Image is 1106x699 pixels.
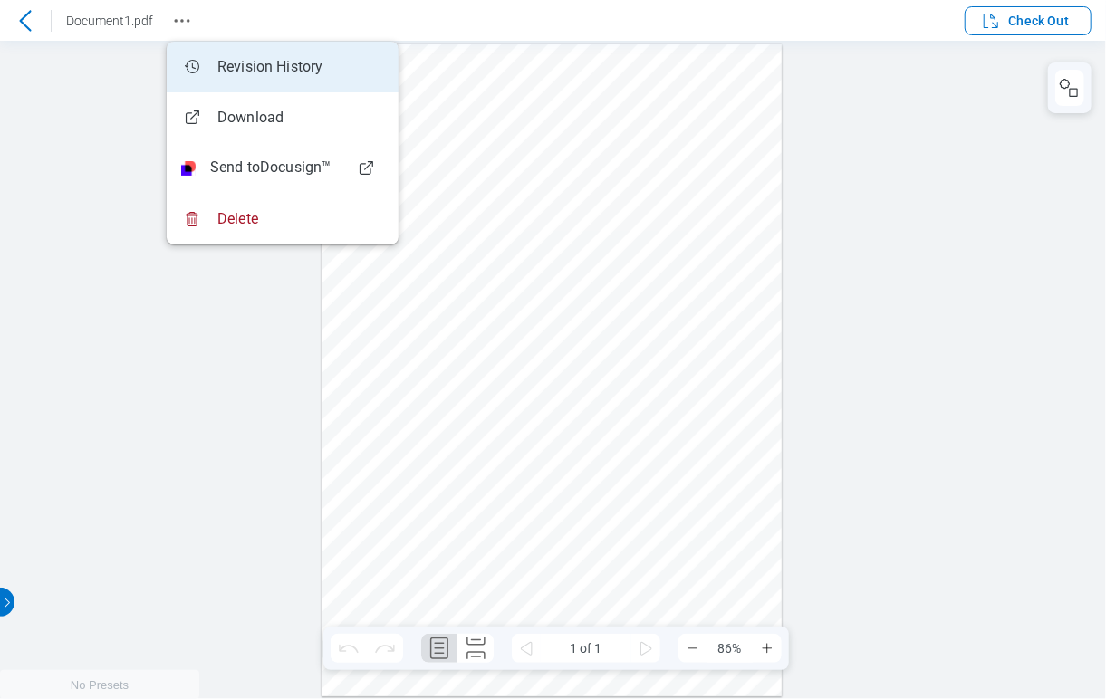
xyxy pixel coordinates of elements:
[367,634,403,663] button: Redo
[541,634,631,663] span: 1 of 1
[457,634,494,663] button: Continuous Page Layout
[181,161,196,176] img: Docusign Logo
[181,56,323,78] div: Revision History
[66,14,153,28] span: Document1.pdf
[421,634,457,663] button: Single Page Layout
[167,42,399,244] ul: Revision History
[1009,12,1069,30] span: Check Out
[210,158,332,179] span: Send to Docusign™
[707,634,753,663] span: 86%
[181,107,284,129] div: Download
[168,6,197,35] button: Revision History
[965,6,1092,35] button: Check Out
[678,634,707,663] button: Zoom Out
[217,209,258,229] span: Delete
[331,634,367,663] button: Undo
[753,634,782,663] button: Zoom In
